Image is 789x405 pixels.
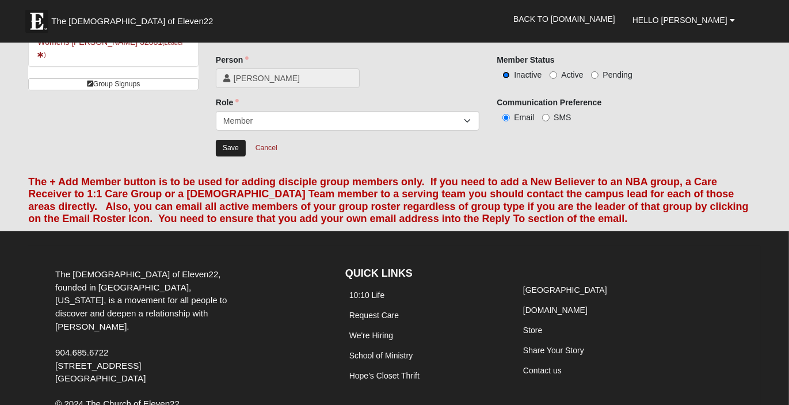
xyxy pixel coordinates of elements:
a: Store [523,326,542,335]
label: Communication Preference [497,97,601,108]
input: Inactive [502,71,510,79]
label: Role [216,97,239,108]
span: Email [514,113,534,122]
a: Contact us [523,366,562,375]
input: SMS [542,114,550,121]
a: Group Signups [28,78,199,90]
span: Pending [603,70,632,79]
a: Share Your Story [523,346,584,355]
a: Hello [PERSON_NAME] [624,6,744,35]
span: SMS [554,113,571,122]
input: Active [550,71,557,79]
a: Back to [DOMAIN_NAME] [505,5,624,33]
label: Member Status [497,54,554,66]
a: Request Care [349,311,399,320]
a: Hope's Closet Thrift [349,371,420,380]
font: The + Add Member button is to be used for adding disciple group members only. If you need to add ... [28,176,748,225]
span: The [DEMOGRAPHIC_DATA] of Eleven22 [51,16,213,27]
input: Email [502,114,510,121]
span: Active [561,70,583,79]
span: Inactive [514,70,542,79]
span: [GEOGRAPHIC_DATA] [55,373,146,383]
a: School of Ministry [349,351,413,360]
span: Hello [PERSON_NAME] [632,16,727,25]
a: Cancel [248,139,285,157]
a: We're Hiring [349,331,393,340]
img: Eleven22 logo [25,10,48,33]
input: Pending [591,71,599,79]
a: [GEOGRAPHIC_DATA] [523,285,607,295]
a: 10:10 Life [349,291,385,300]
div: The [DEMOGRAPHIC_DATA] of Eleven22, founded in [GEOGRAPHIC_DATA], [US_STATE], is a movement for a... [47,268,240,385]
a: The [DEMOGRAPHIC_DATA] of Eleven22 [20,4,250,33]
label: Person [216,54,249,66]
span: [PERSON_NAME] [234,72,352,84]
a: [DOMAIN_NAME] [523,305,588,315]
h4: QUICK LINKS [345,268,502,280]
input: Alt+s [216,140,246,156]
